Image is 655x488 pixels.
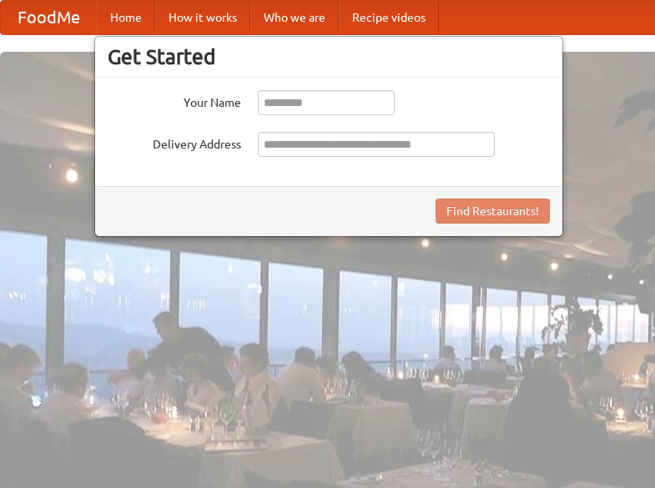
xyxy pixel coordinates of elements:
[108,132,241,153] label: Delivery Address
[250,1,339,34] a: Who we are
[108,90,241,111] label: Your Name
[436,199,550,224] button: Find Restaurants!
[97,1,155,34] a: Home
[108,44,550,69] h3: Get Started
[1,1,97,34] a: FoodMe
[155,1,250,34] a: How it works
[339,1,439,34] a: Recipe videos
